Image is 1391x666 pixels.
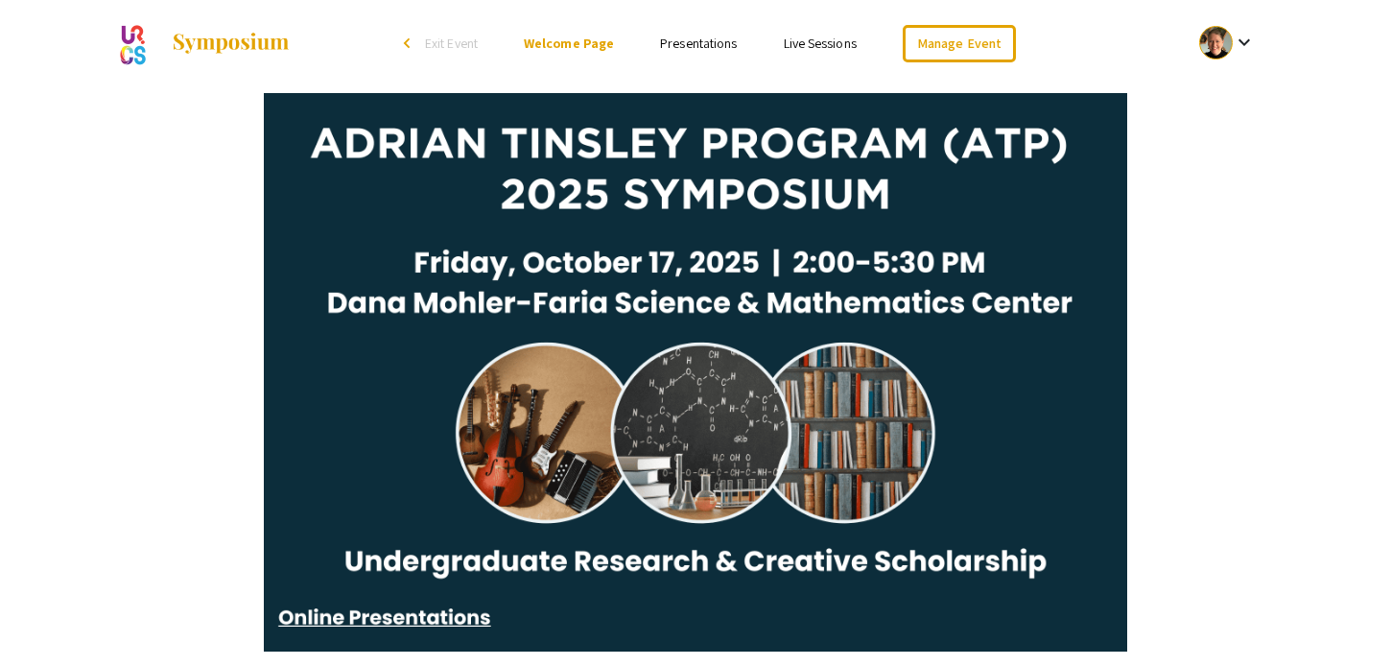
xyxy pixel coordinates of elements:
[903,25,1016,62] a: Manage Event
[784,35,857,52] a: Live Sessions
[264,93,1127,652] img: ATP Symposium 2025
[115,19,152,67] img: ATP Symposium 2025
[171,32,291,55] img: Symposium by ForagerOne
[524,35,614,52] a: Welcome Page
[404,37,415,49] div: arrow_back_ios
[14,580,82,652] iframe: Chat
[1233,31,1256,54] mat-icon: Expand account dropdown
[660,35,737,52] a: Presentations
[115,19,291,67] a: ATP Symposium 2025
[425,35,478,52] span: Exit Event
[1179,21,1276,64] button: Expand account dropdown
